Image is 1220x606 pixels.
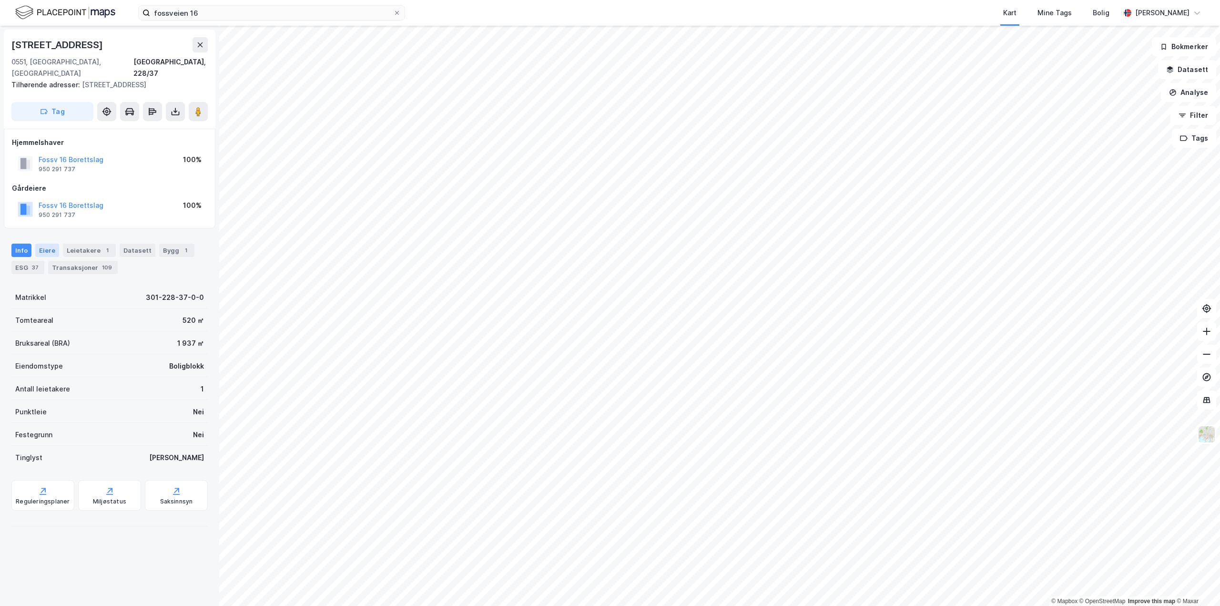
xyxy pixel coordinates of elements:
[15,452,42,463] div: Tinglyst
[30,263,41,272] div: 37
[1152,37,1216,56] button: Bokmerker
[183,154,202,165] div: 100%
[1170,106,1216,125] button: Filter
[11,102,93,121] button: Tag
[120,244,155,257] div: Datasett
[1172,560,1220,606] iframe: Chat Widget
[12,137,207,148] div: Hjemmelshaver
[193,429,204,441] div: Nei
[160,498,193,505] div: Saksinnsyn
[1079,598,1126,605] a: OpenStreetMap
[11,244,31,257] div: Info
[11,37,105,52] div: [STREET_ADDRESS]
[133,56,208,79] div: [GEOGRAPHIC_DATA], 228/37
[39,165,75,173] div: 950 291 737
[149,452,204,463] div: [PERSON_NAME]
[15,338,70,349] div: Bruksareal (BRA)
[1128,598,1175,605] a: Improve this map
[15,315,53,326] div: Tomteareal
[11,81,82,89] span: Tilhørende adresser:
[183,200,202,211] div: 100%
[1003,7,1017,19] div: Kart
[177,338,204,349] div: 1 937 ㎡
[11,261,44,274] div: ESG
[16,498,70,505] div: Reguleringsplaner
[15,429,52,441] div: Festegrunn
[15,383,70,395] div: Antall leietakere
[169,360,204,372] div: Boligblokk
[146,292,204,303] div: 301-228-37-0-0
[1172,129,1216,148] button: Tags
[159,244,194,257] div: Bygg
[1093,7,1109,19] div: Bolig
[12,183,207,194] div: Gårdeiere
[1161,83,1216,102] button: Analyse
[15,4,115,21] img: logo.f888ab2527a4732fd821a326f86c7f29.svg
[1158,60,1216,79] button: Datasett
[63,244,116,257] div: Leietakere
[15,360,63,372] div: Eiendomstype
[15,292,46,303] div: Matrikkel
[183,315,204,326] div: 520 ㎡
[1172,560,1220,606] div: Kontrollprogram for chat
[150,6,393,20] input: Søk på adresse, matrikkel, gårdeiere, leietakere eller personer
[1051,598,1078,605] a: Mapbox
[181,246,191,255] div: 1
[1198,425,1216,443] img: Z
[102,246,112,255] div: 1
[11,56,133,79] div: 0551, [GEOGRAPHIC_DATA], [GEOGRAPHIC_DATA]
[1037,7,1072,19] div: Mine Tags
[100,263,114,272] div: 109
[93,498,126,505] div: Miljøstatus
[15,406,47,418] div: Punktleie
[193,406,204,418] div: Nei
[1135,7,1189,19] div: [PERSON_NAME]
[39,211,75,219] div: 950 291 737
[35,244,59,257] div: Eiere
[11,79,200,91] div: [STREET_ADDRESS]
[201,383,204,395] div: 1
[48,261,118,274] div: Transaksjoner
